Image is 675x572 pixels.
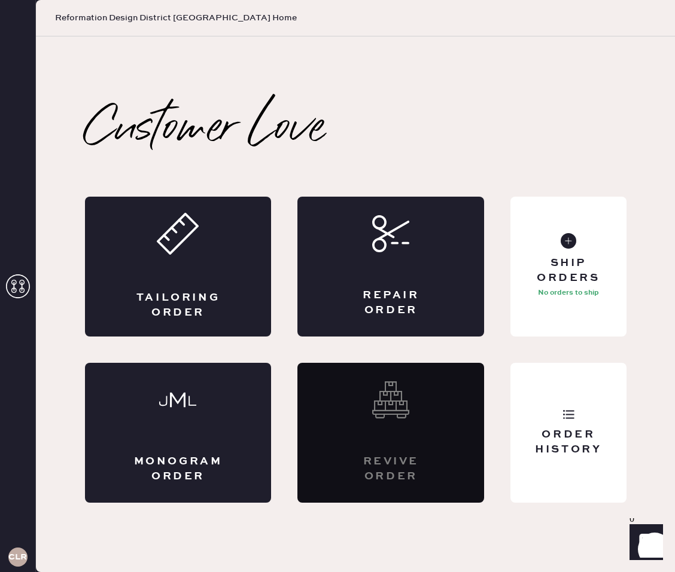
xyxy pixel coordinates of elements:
[618,518,670,570] iframe: Front Chat
[520,427,616,457] div: Order History
[133,290,224,320] div: Tailoring Order
[133,454,224,484] div: Monogram Order
[345,454,436,484] div: Revive order
[85,106,325,154] h2: Customer Love
[538,286,599,300] p: No orders to ship
[345,288,436,318] div: Repair Order
[297,363,484,503] div: Interested? Contact us at care@hemster.co
[520,256,616,286] div: Ship Orders
[8,553,27,561] h3: CLR
[55,12,297,24] span: Reformation Design District [GEOGRAPHIC_DATA] Home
